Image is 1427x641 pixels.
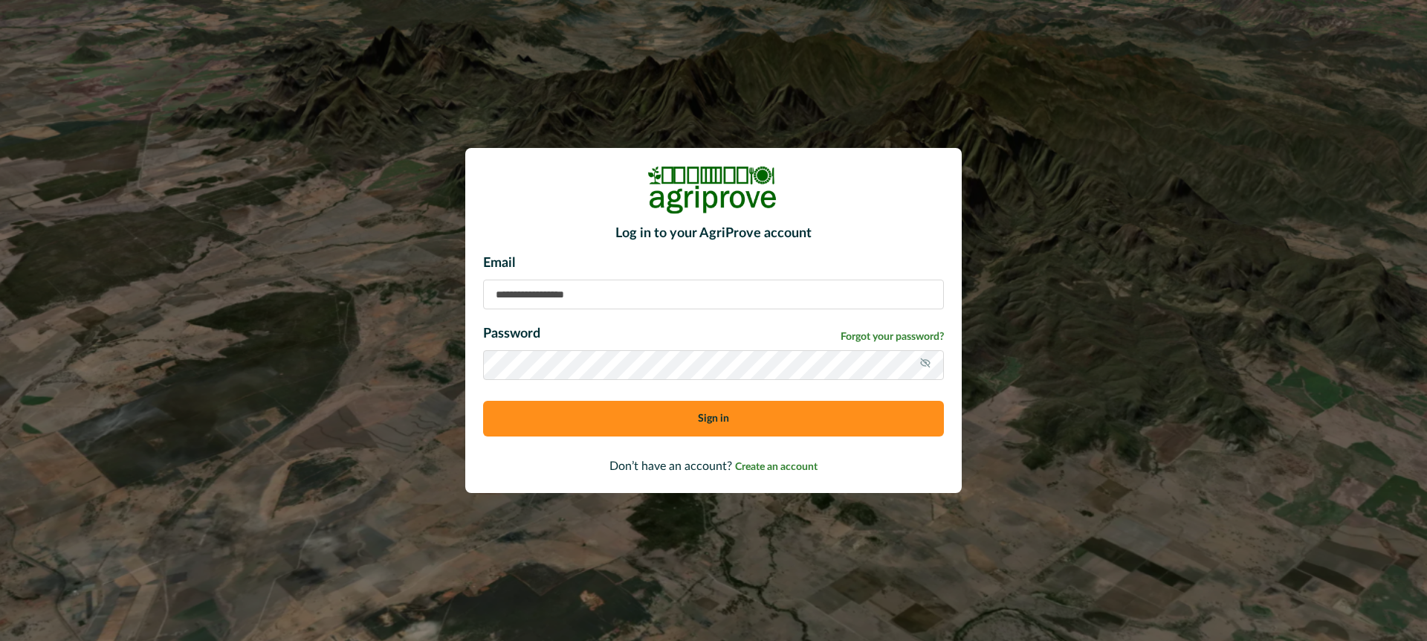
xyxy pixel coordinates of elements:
[735,460,818,472] a: Create an account
[483,457,944,475] p: Don’t have an account?
[483,401,944,437] button: Sign in
[483,226,944,242] h2: Log in to your AgriProve account
[647,166,780,214] img: Logo Image
[483,324,540,344] p: Password
[483,254,944,274] p: Email
[735,462,818,472] span: Create an account
[841,329,944,345] a: Forgot your password?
